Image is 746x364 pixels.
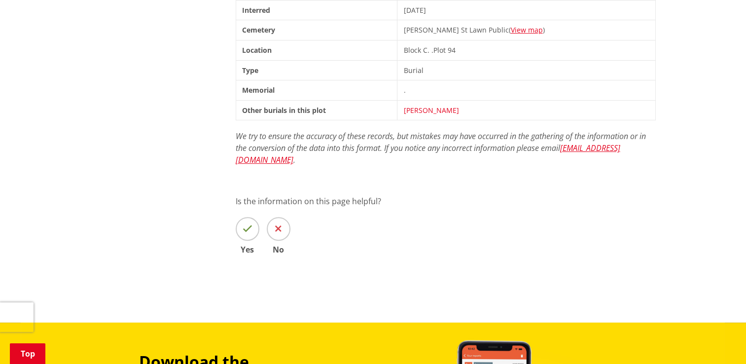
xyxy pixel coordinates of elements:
a: View map [510,25,542,35]
td: . . [397,40,655,60]
span: Plot [433,45,445,55]
td: [PERSON_NAME] St Lawn Public [397,20,655,40]
td: . [397,80,655,101]
th: Memorial [236,80,397,101]
em: We try to ensure the accuracy of these records, but mistakes may have occurred in the gathering o... [236,131,646,165]
span: Block [403,45,421,55]
iframe: Messenger Launcher [701,323,736,358]
th: Cemetery [236,20,397,40]
span: No [267,246,290,254]
a: [PERSON_NAME] [403,106,459,115]
a: Top [10,343,45,364]
span: ( ) [508,25,544,35]
span: 94 [447,45,455,55]
th: Type [236,60,397,80]
span: C [423,45,427,55]
th: Location [236,40,397,60]
p: Is the information on this page helpful? [236,195,656,207]
td: Burial [397,60,655,80]
th: Other burials in this plot [236,100,397,120]
a: [EMAIL_ADDRESS][DOMAIN_NAME] [236,143,620,165]
span: Yes [236,246,259,254]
